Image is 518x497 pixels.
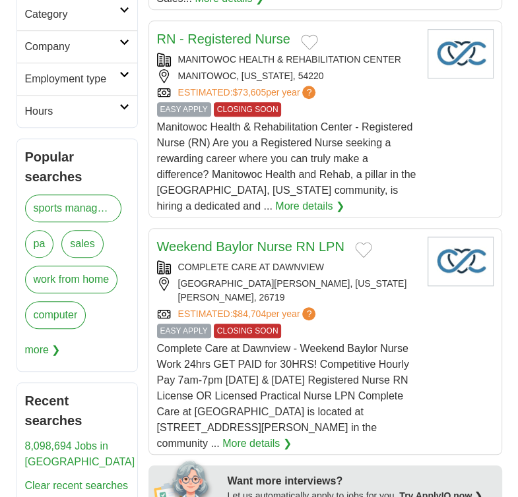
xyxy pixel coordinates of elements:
a: pa [25,230,54,258]
h2: Employment type [25,71,119,87]
span: $84,704 [232,308,266,319]
img: Company logo [428,237,494,286]
span: more ❯ [25,337,61,363]
button: Add to favorite jobs [301,34,318,50]
div: COMPLETE CARE AT DAWNVIEW [157,260,417,274]
h2: Popular searches [25,147,129,187]
a: RN - Registered Nurse [157,32,290,46]
a: computer [25,301,86,329]
div: MANITOWOC, [US_STATE], 54220 [157,69,417,83]
a: sports management [25,194,121,222]
div: MANITOWOC HEALTH & REHABILITATION CENTER [157,53,417,67]
span: CLOSING SOON [214,102,282,117]
span: Complete Care at Dawnview - Weekend Baylor Nurse Work 24hrs GET PAID for 30HRS! Competitive Hourl... [157,343,409,449]
a: 8,098,694 Jobs in [GEOGRAPHIC_DATA] [25,440,135,467]
h2: Recent searches [25,391,129,430]
span: $73,605 [232,87,266,98]
span: EASY APPLY [157,102,211,117]
span: EASY APPLY [157,324,211,338]
a: sales [61,230,103,258]
h2: Company [25,39,119,55]
img: Company logo [428,29,494,78]
a: Weekend Baylor Nurse RN LPN [157,239,344,254]
a: work from home [25,266,118,293]
h2: Category [25,7,119,22]
a: More details ❯ [275,198,344,214]
a: Clear recent searches [25,480,129,491]
span: ? [302,86,315,99]
a: Employment type [17,63,137,95]
span: ? [302,307,315,320]
h2: Hours [25,103,119,119]
span: Manitowoc Health & Rehabilitation Center - Registered Nurse (RN) Are you a Registered Nurse seeki... [157,121,416,212]
div: [GEOGRAPHIC_DATA][PERSON_NAME], [US_STATE][PERSON_NAME], 26719 [157,277,417,305]
button: Add to favorite jobs [355,242,372,258]
div: Want more interviews? [228,473,494,489]
a: ESTIMATED:$73,605per year? [178,86,319,100]
span: CLOSING SOON [214,324,282,338]
a: Company [17,30,137,63]
a: Hours [17,95,137,127]
a: More details ❯ [222,436,292,452]
a: ESTIMATED:$84,704per year? [178,307,319,321]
